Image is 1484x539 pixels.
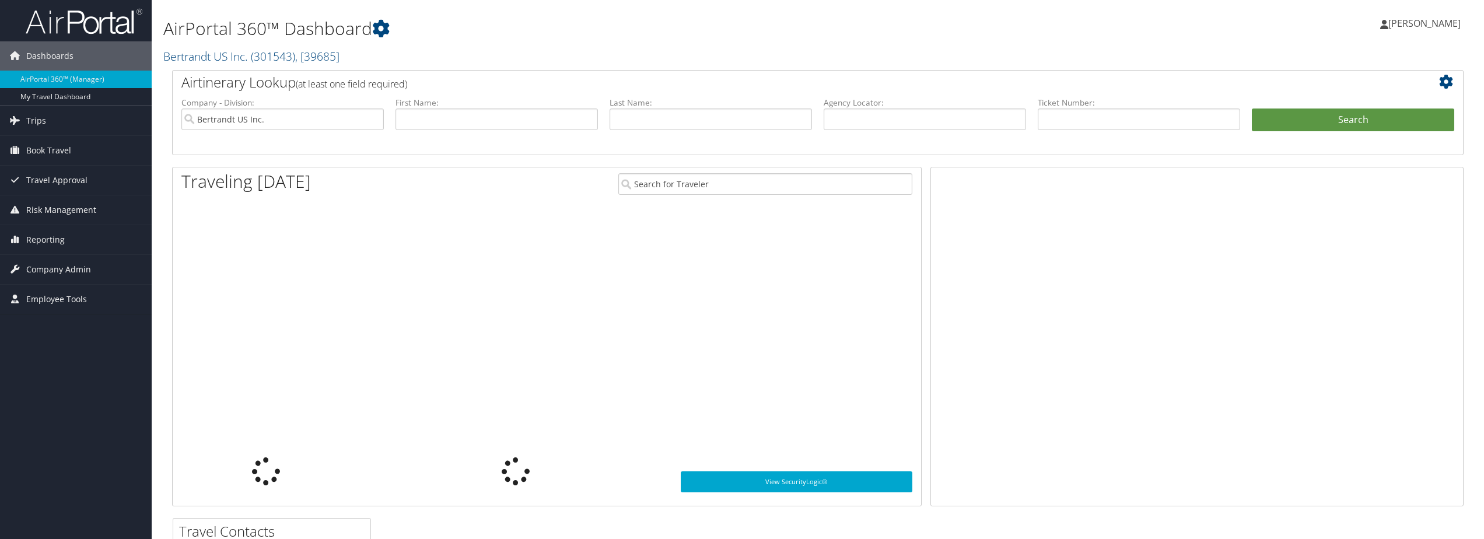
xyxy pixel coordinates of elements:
img: airportal-logo.png [26,8,142,35]
button: Search [1252,108,1454,132]
a: View SecurityLogic® [681,471,913,492]
span: , [ 39685 ] [295,48,339,64]
label: Company - Division: [181,97,384,108]
label: Agency Locator: [824,97,1026,108]
span: ( 301543 ) [251,48,295,64]
label: First Name: [395,97,598,108]
span: Dashboards [26,41,73,71]
h1: AirPortal 360™ Dashboard [163,16,1036,41]
h2: Airtinerary Lookup [181,72,1347,92]
label: Last Name: [610,97,812,108]
span: Travel Approval [26,166,87,195]
a: Bertrandt US Inc. [163,48,339,64]
span: Trips [26,106,46,135]
a: [PERSON_NAME] [1380,6,1472,41]
span: Employee Tools [26,285,87,314]
label: Ticket Number: [1038,97,1240,108]
h1: Traveling [DATE] [181,169,311,194]
span: Company Admin [26,255,91,284]
span: Book Travel [26,136,71,165]
span: (at least one field required) [296,78,407,90]
span: [PERSON_NAME] [1388,17,1461,30]
input: Search for Traveler [618,173,913,195]
span: Risk Management [26,195,96,225]
span: Reporting [26,225,65,254]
